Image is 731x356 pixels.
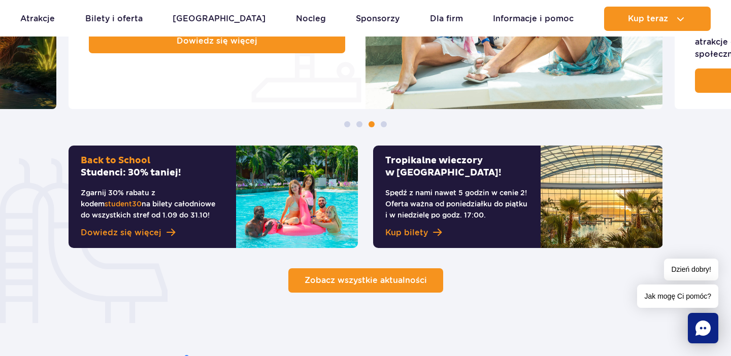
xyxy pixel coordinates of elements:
[81,227,224,239] a: Dowiedz się więcej
[385,227,528,239] a: Kup bilety
[296,7,326,31] a: Nocleg
[385,187,528,221] p: Spędź z nami nawet 5 godzin w cenie 2! Oferta ważna od poniedziałku do piątku i w niedzielę po go...
[177,35,257,47] span: Dowiedz się więcej
[288,268,443,293] a: Zobacz wszystkie aktualności
[20,7,55,31] a: Atrakcje
[637,284,718,308] span: Jak mogę Ci pomóc?
[173,7,265,31] a: [GEOGRAPHIC_DATA]
[628,14,668,23] span: Kup teraz
[356,7,400,31] a: Sponsorzy
[493,7,574,31] a: Informacje i pomoc
[430,7,463,31] a: Dla firm
[385,227,428,239] span: Kup bilety
[81,155,150,166] span: Back to School
[541,146,662,248] img: Tropikalne wieczory w&nbsp;Suntago!
[688,313,718,343] div: Chat
[81,187,224,221] p: Zgarnij 30% rabatu z kodem na bilety całodniowe do wszystkich stref od 1.09 do 31.10!
[385,155,528,179] h2: Tropikalne wieczory w [GEOGRAPHIC_DATA]!
[81,227,161,239] span: Dowiedz się więcej
[85,7,143,31] a: Bilety i oferta
[604,7,711,31] button: Kup teraz
[89,29,345,53] a: Dowiedz się więcej
[81,155,224,179] h2: Studenci: 30% taniej!
[236,146,358,248] img: Back to SchoolStudenci: 30% taniej!
[305,275,427,285] span: Zobacz wszystkie aktualności
[664,259,718,280] span: Dzień dobry!
[105,200,142,208] span: student30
